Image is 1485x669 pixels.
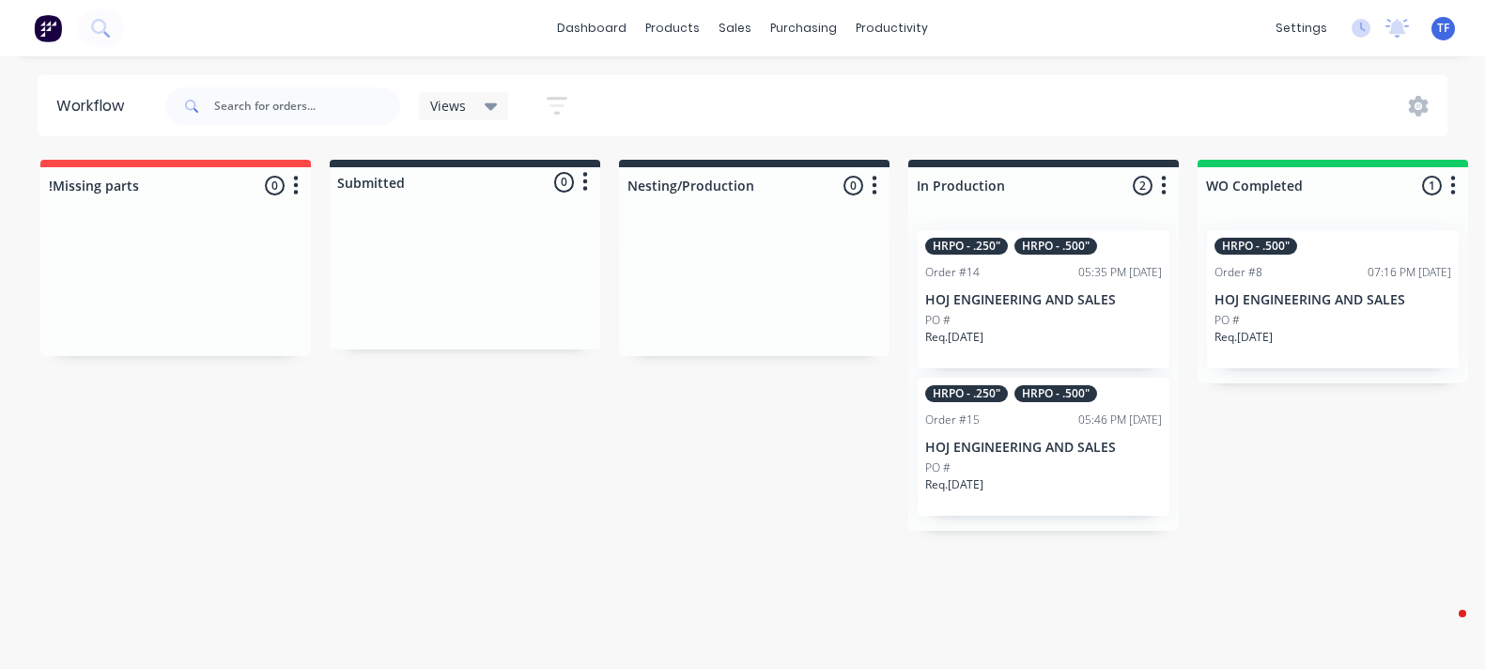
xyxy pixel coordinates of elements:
[925,476,983,493] p: Req. [DATE]
[925,412,980,428] div: Order #15
[430,96,466,116] span: Views
[925,329,983,346] p: Req. [DATE]
[1266,14,1337,42] div: settings
[1207,230,1459,368] div: HRPO - .500"Order #807:16 PM [DATE]HOJ ENGINEERING AND SALESPO #Req.[DATE]
[925,440,1162,456] p: HOJ ENGINEERING AND SALES
[761,14,846,42] div: purchasing
[1368,264,1451,281] div: 07:16 PM [DATE]
[925,264,980,281] div: Order #14
[1214,238,1297,255] div: HRPO - .500"
[918,230,1169,368] div: HRPO - .250"HRPO - .500"Order #1405:35 PM [DATE]HOJ ENGINEERING AND SALESPO #Req.[DATE]
[918,378,1169,516] div: HRPO - .250"HRPO - .500"Order #1505:46 PM [DATE]HOJ ENGINEERING AND SALESPO #Req.[DATE]
[1421,605,1466,650] iframe: Intercom live chat
[548,14,636,42] a: dashboard
[925,312,951,329] p: PO #
[34,14,62,42] img: Factory
[1214,264,1262,281] div: Order #8
[1078,264,1162,281] div: 05:35 PM [DATE]
[846,14,937,42] div: productivity
[1014,238,1097,255] div: HRPO - .500"
[925,385,1008,402] div: HRPO - .250"
[1214,329,1273,346] p: Req. [DATE]
[709,14,761,42] div: sales
[925,292,1162,308] p: HOJ ENGINEERING AND SALES
[925,459,951,476] p: PO #
[56,95,133,117] div: Workflow
[1014,385,1097,402] div: HRPO - .500"
[1437,20,1449,37] span: TF
[925,238,1008,255] div: HRPO - .250"
[1214,292,1451,308] p: HOJ ENGINEERING AND SALES
[1078,412,1162,428] div: 05:46 PM [DATE]
[1214,312,1240,329] p: PO #
[214,87,400,125] input: Search for orders...
[636,14,709,42] div: products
